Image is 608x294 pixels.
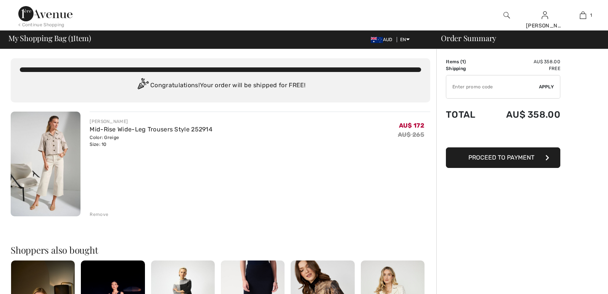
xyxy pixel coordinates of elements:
span: AUD [371,37,396,42]
button: Proceed to Payment [446,147,560,168]
a: Mid-Rise Wide-Leg Trousers Style 252914 [90,126,212,133]
div: Color: Greige Size: 10 [90,134,212,148]
div: < Continue Shopping [18,21,64,28]
img: My Info [542,11,548,20]
span: AU$ 172 [399,122,424,129]
td: AU$ 358.00 [486,102,560,128]
img: Australian Dollar [371,37,383,43]
span: EN [400,37,410,42]
span: 1 [462,59,464,64]
span: My Shopping Bag ( Item) [8,34,91,42]
img: search the website [503,11,510,20]
div: [PERSON_NAME] [526,22,563,30]
td: Total [446,102,486,128]
td: Items ( ) [446,58,486,65]
div: Order Summary [432,34,603,42]
img: My Bag [580,11,586,20]
div: Congratulations! Your order will be shipped for FREE! [20,78,421,93]
input: Promo code [446,75,539,98]
h2: Shoppers also bought [11,245,430,254]
img: 1ère Avenue [18,6,72,21]
a: Sign In [542,11,548,19]
div: Remove [90,211,108,218]
a: 1 [564,11,602,20]
div: [PERSON_NAME] [90,118,212,125]
td: Free [486,65,560,72]
img: Mid-Rise Wide-Leg Trousers Style 252914 [11,112,80,216]
span: 1 [71,32,73,42]
s: AU$ 265 [398,131,424,138]
iframe: PayPal [446,128,560,145]
td: Shipping [446,65,486,72]
td: AU$ 358.00 [486,58,560,65]
span: Proceed to Payment [468,154,534,161]
span: 1 [590,12,592,19]
span: Apply [539,83,554,90]
img: Congratulation2.svg [135,78,150,93]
